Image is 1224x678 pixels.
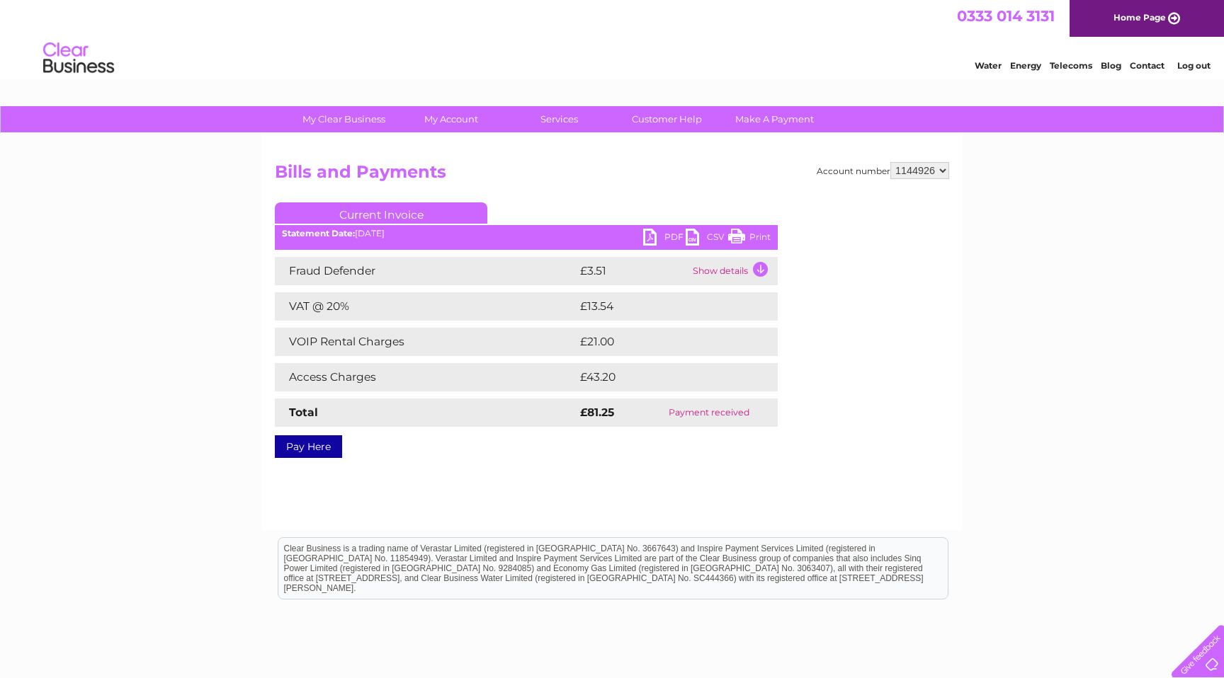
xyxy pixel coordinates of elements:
[641,398,778,427] td: Payment received
[957,7,1055,25] a: 0333 014 3131
[275,202,487,224] a: Current Invoice
[275,435,342,458] a: Pay Here
[275,292,577,321] td: VAT @ 20%
[580,406,614,419] strong: £81.25
[278,8,948,69] div: Clear Business is a trading name of Verastar Limited (registered in [GEOGRAPHIC_DATA] No. 3667643...
[577,292,748,321] td: £13.54
[577,257,689,285] td: £3.51
[1050,60,1092,71] a: Telecoms
[1177,60,1211,71] a: Log out
[275,328,577,356] td: VOIP Rental Charges
[42,37,115,80] img: logo.png
[689,257,778,285] td: Show details
[501,106,618,132] a: Services
[643,229,686,249] a: PDF
[716,106,833,132] a: Make A Payment
[608,106,725,132] a: Customer Help
[275,162,949,189] h2: Bills and Payments
[289,406,318,419] strong: Total
[275,257,577,285] td: Fraud Defender
[577,328,748,356] td: £21.00
[728,229,771,249] a: Print
[275,229,778,239] div: [DATE]
[975,60,1002,71] a: Water
[686,229,728,249] a: CSV
[1101,60,1121,71] a: Blog
[1130,60,1164,71] a: Contact
[282,228,355,239] b: Statement Date:
[577,363,749,391] td: £43.20
[393,106,510,132] a: My Account
[275,363,577,391] td: Access Charges
[285,106,402,132] a: My Clear Business
[817,162,949,179] div: Account number
[1010,60,1041,71] a: Energy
